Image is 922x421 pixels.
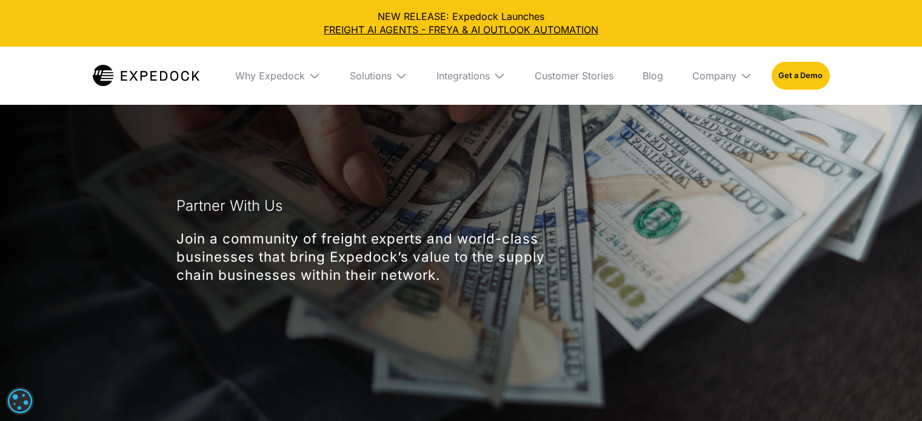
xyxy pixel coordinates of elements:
h1: Partner With Us [176,191,282,220]
div: Why Expedock [225,47,330,105]
a: FREIGHT AI AGENTS - FREYA & AI OUTLOOK AUTOMATION [10,23,912,36]
div: Company [692,70,737,82]
p: Join a community of freight experts and world-class businesses that bring Expedock’s value to the... [176,230,586,284]
a: Get a Demo [772,62,829,90]
div: NEW RELEASE: Expedock Launches [10,10,912,37]
div: Why Expedock [235,70,305,82]
iframe: Chat Widget [720,290,922,421]
a: Customer Stories [525,47,623,105]
div: Solutions [350,70,392,82]
div: Integrations [427,47,515,105]
div: Company [683,47,762,105]
div: Solutions [340,47,417,105]
a: Blog [633,47,673,105]
div: Integrations [436,70,490,82]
